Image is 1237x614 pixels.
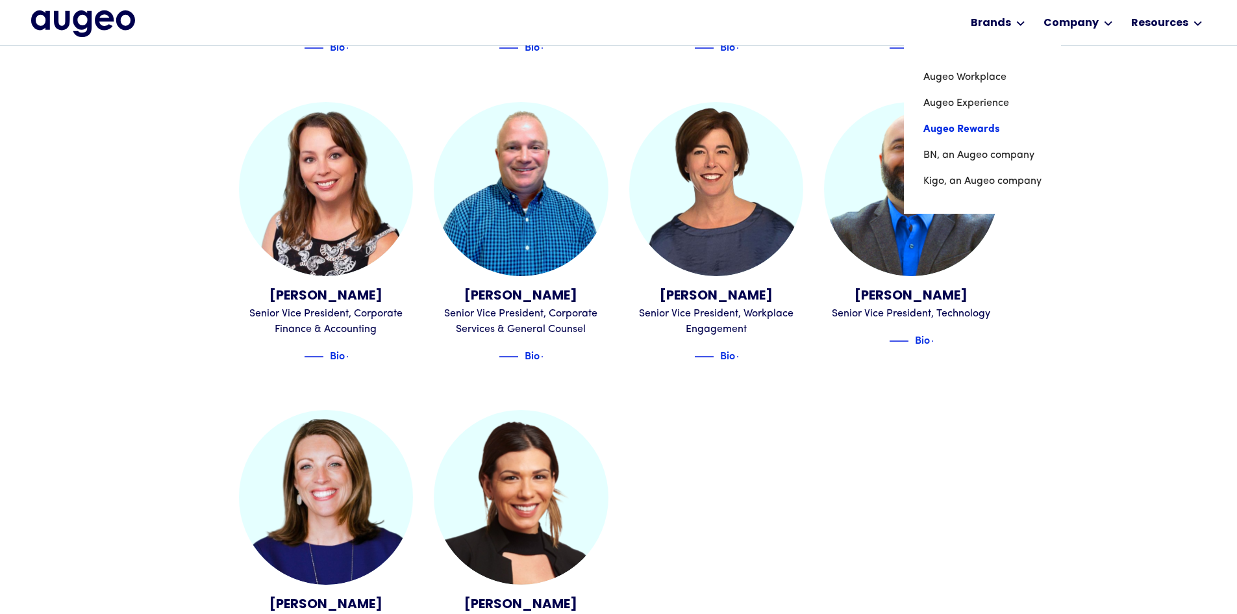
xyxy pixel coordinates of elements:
[971,16,1011,31] div: Brands
[1131,16,1188,31] div: Resources
[923,142,1042,168] a: BN, an Augeo company
[923,90,1042,116] a: Augeo Experience
[923,116,1042,142] a: Augeo Rewards
[1043,16,1099,31] div: Company
[904,45,1061,214] nav: Brands
[923,168,1042,194] a: Kigo, an Augeo company
[31,10,135,36] img: Augeo's full logo in midnight blue.
[923,64,1042,90] a: Augeo Workplace
[31,10,135,36] a: home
